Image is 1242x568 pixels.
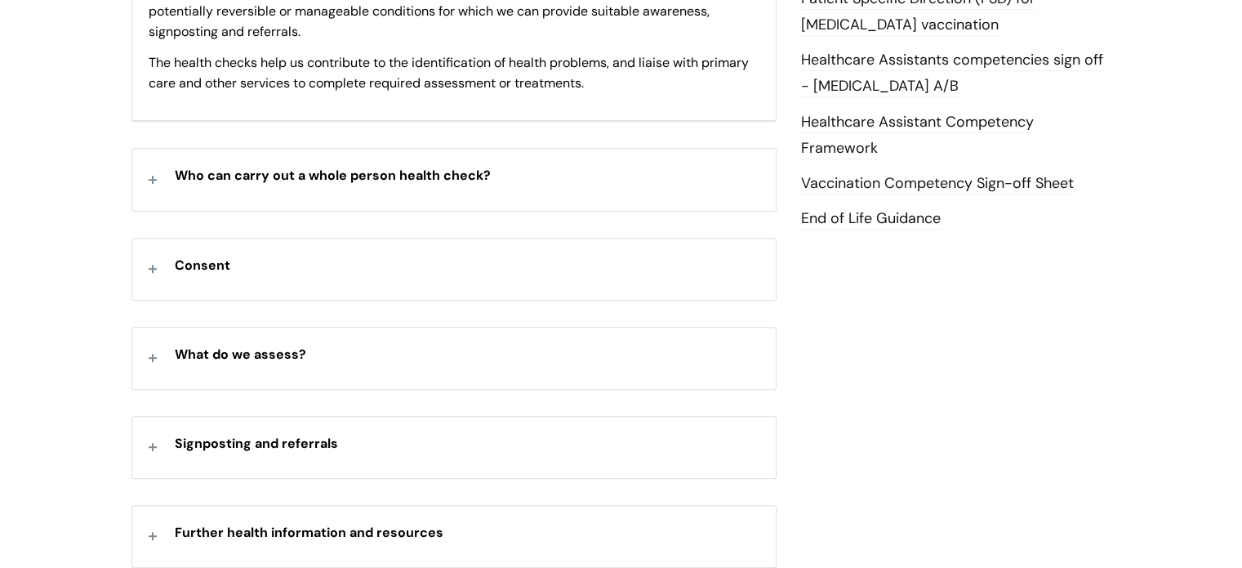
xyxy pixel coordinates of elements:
strong: Signposting and referrals [175,435,338,452]
strong: Who can carry out a whole person health check? [175,167,491,184]
a: Vaccination Competency Sign-off Sheet [801,173,1074,195]
strong: What do we assess? [175,346,306,363]
a: Healthcare Assistants competencies sign off - [MEDICAL_DATA] A/B [801,50,1103,97]
a: Healthcare Assistant Competency Framework [801,112,1034,159]
span: The health checks help us contribute to the identification of health problems, and liaise with pr... [149,54,749,92]
a: End of Life Guidance [801,208,941,230]
strong: Further health information and resources [175,524,443,541]
strong: Consent [175,257,230,274]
